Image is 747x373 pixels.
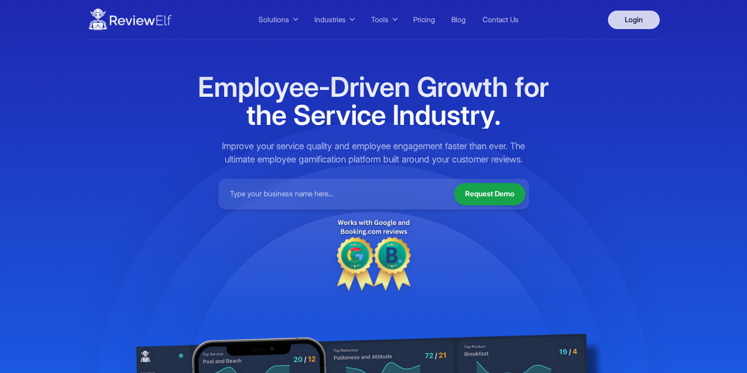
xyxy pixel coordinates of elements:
[88,5,172,34] img: ReviewElf Logo
[308,12,359,28] button: Industries
[454,183,525,205] button: Request Demo
[218,140,529,166] p: Improve your service quality and employee engagement faster than ever. The ultimate employee gami...
[252,12,303,28] button: Solutions
[337,217,411,291] img: Discount tag
[408,12,440,27] a: Pricing
[608,11,660,29] a: Login
[365,12,402,28] button: Tools
[371,14,389,25] span: Tools
[446,12,472,27] a: Blog
[196,73,551,129] h1: Employee-Driven Growth for the Service Industry.
[477,12,524,27] a: Contact Us
[259,14,289,25] span: Solutions
[315,14,346,25] span: Industries
[222,183,447,206] input: Type your business name here...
